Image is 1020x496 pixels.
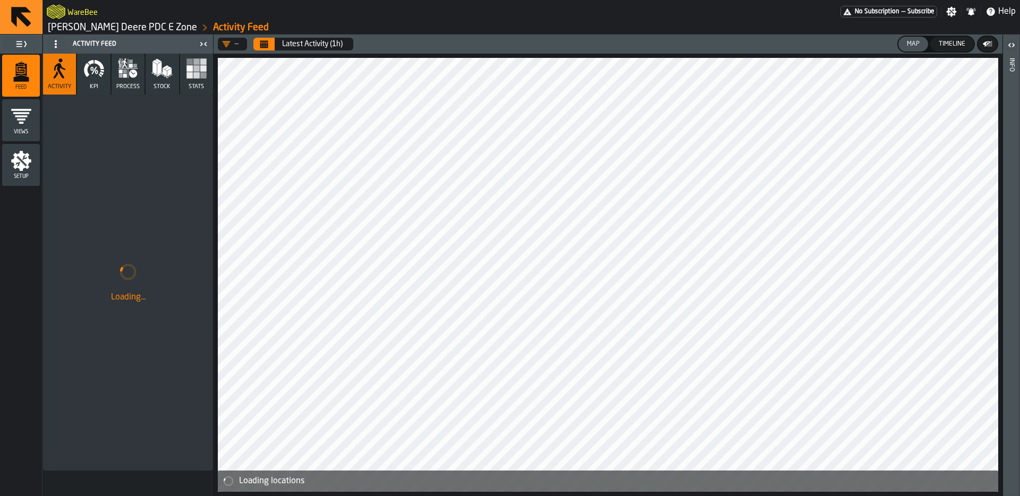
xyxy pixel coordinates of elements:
[962,6,981,17] label: button-toggle-Notifications
[218,38,247,50] div: DropdownMenuValue-
[855,8,899,15] span: No Subscription
[196,38,211,50] label: button-toggle-Close me
[2,144,40,186] li: menu Setup
[154,83,171,90] span: Stock
[253,38,353,50] div: Select date range
[981,5,1020,18] label: button-toggle-Help
[903,40,924,48] div: Map
[998,5,1016,18] span: Help
[45,36,196,53] div: Activity Feed
[276,33,349,55] button: Select date range
[840,6,937,18] a: link-to-/wh/i/9d85c013-26f4-4c06-9c7d-6d35b33af13a/pricing/
[90,83,98,90] span: KPI
[222,40,239,48] div: DropdownMenuValue-
[898,37,928,52] button: button-Map
[48,83,71,90] span: Activity
[978,37,997,52] button: button-
[48,22,197,33] a: link-to-/wh/i/9d85c013-26f4-4c06-9c7d-6d35b33af13a/simulations
[2,84,40,90] span: Feed
[47,2,65,21] a: logo-header
[930,37,974,52] button: button-Timeline
[239,475,994,488] div: Loading locations
[2,174,40,179] span: Setup
[282,40,343,48] div: Latest Activity (1h)
[47,21,531,34] nav: Breadcrumb
[840,6,937,18] div: Menu Subscription
[1003,35,1019,496] header: Info
[2,55,40,97] li: menu Feed
[253,38,275,50] button: Select date range Select date range
[1004,37,1019,56] label: button-toggle-Open
[116,83,140,90] span: process
[189,83,204,90] span: Stats
[2,129,40,135] span: Views
[902,8,905,15] span: —
[1008,56,1015,493] div: Info
[2,37,40,52] label: button-toggle-Toggle Full Menu
[907,8,934,15] span: Subscribe
[934,40,970,48] div: Timeline
[2,99,40,142] li: menu Views
[213,22,269,33] a: link-to-/wh/i/9d85c013-26f4-4c06-9c7d-6d35b33af13a/feed/c257da07-1cf9-4968-b774-7d3466e678d4
[218,471,998,492] div: alert-Loading locations
[942,6,961,17] label: button-toggle-Settings
[52,291,205,304] div: Loading...
[67,6,98,17] h2: Sub Title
